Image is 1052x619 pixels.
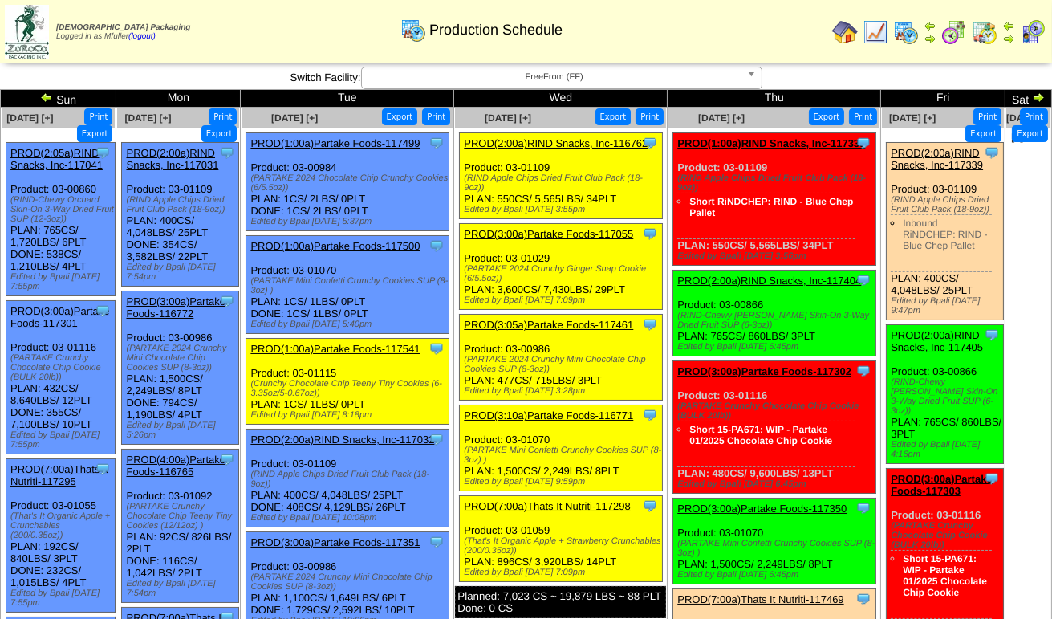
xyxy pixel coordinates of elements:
[219,145,235,161] img: Tooltip
[464,355,661,374] div: (PARTAKE 2024 Crunchy Mini Chocolate Chip Cookies SUP (8-3oz))
[677,311,875,330] div: (RIND-Chewy [PERSON_NAME] Skin-On 3-Way Dried Fruit SUP (6-3oz))
[250,343,420,355] a: PROD(1:00a)Partake Foods-117541
[903,218,987,251] a: Inbound RiNDCHEP: RIND - Blue Chep Pallet
[460,315,662,401] div: Product: 03-00986 PLAN: 477CS / 715LBS / 3PLT
[677,173,875,193] div: (RIND Apple Chips Dried Fruit Club Pack (18-9oz))
[636,108,664,125] button: Print
[1006,112,1038,143] span: [DATE] [+]
[677,251,875,261] div: Edited by Bpali [DATE] 3:56pm
[250,434,434,446] a: PROD(2:00a)RIND Snacks, Inc-117032
[891,195,1003,214] div: (RIND Apple Chips Dried Fruit Club Pack (18-9oz))
[460,496,662,582] div: Product: 03-01059 PLAN: 896CS / 3,920LBS / 14PLT
[464,228,633,240] a: PROD(3:00a)Partake Foods-117055
[250,173,448,193] div: (PARTAKE 2024 Chocolate Chip Crunchy Cookies (6/5.5oz))
[972,19,997,45] img: calendarinout.gif
[464,477,661,487] div: Edited by Bpali [DATE] 9:59pm
[485,112,531,124] a: [DATE] [+]
[881,90,1005,108] td: Fri
[855,272,871,288] img: Tooltip
[95,145,111,161] img: Tooltip
[903,553,987,598] a: Short 15-PA671: WIP - Partake 01/2025 Chocolate Chip Cookie
[1002,19,1015,32] img: arrowleft.gif
[6,459,116,613] div: Product: 03-01055 PLAN: 192CS / 840LBS / 3PLT DONE: 232CS / 1,015LBS / 4PLT
[95,303,111,319] img: Tooltip
[250,240,420,252] a: PROD(1:00a)Partake Foods-117500
[677,479,875,489] div: Edited by Bpali [DATE] 6:45pm
[809,108,845,125] button: Export
[1,90,116,108] td: Sun
[673,499,875,584] div: Product: 03-01070 PLAN: 1,500CS / 2,249LBS / 8PLT
[250,572,448,592] div: (PARTAKE 2024 Crunchy Mini Chocolate Chip Cookies SUP (8-3oz))
[429,135,445,151] img: Tooltip
[250,276,448,295] div: (PARTAKE Mini Confetti Crunchy Cookies SUP (8‐3oz) )
[893,19,919,45] img: calendarprod.gif
[891,440,1003,459] div: Edited by Bpali [DATE] 4:16pm
[984,145,1000,161] img: Tooltip
[924,19,936,32] img: arrowleft.gif
[10,353,115,382] div: (PARTAKE Crunchy Chocolate Chip Cookie (BULK 20lb))
[965,125,1001,142] button: Export
[368,67,741,87] span: FreeFrom (FF)
[677,539,875,558] div: (PARTAKE Mini Confetti Crunchy Cookies SUP (8‐3oz) )
[271,112,318,124] a: [DATE] [+]
[698,112,745,124] a: [DATE] [+]
[126,295,225,320] a: PROD(3:00a)Partake Foods-116772
[677,275,861,287] a: PROD(2:00a)RIND Snacks, Inc-117404
[1020,108,1048,125] button: Print
[250,320,448,329] div: Edited by Bpali [DATE] 5:40pm
[10,511,115,540] div: (That's It Organic Apple + Crunchables (200/0.35oz))
[642,135,658,151] img: Tooltip
[460,405,662,491] div: Product: 03-01070 PLAN: 1,500CS / 2,249LBS / 8PLT
[95,461,111,477] img: Tooltip
[891,329,983,353] a: PROD(2:00a)RIND Snacks, Inc-117405
[464,319,633,331] a: PROD(3:05a)Partake Foods-117461
[10,588,115,608] div: Edited by Bpali [DATE] 7:55pm
[429,431,445,447] img: Tooltip
[1002,32,1015,45] img: arrowright.gif
[250,379,448,398] div: (Crunchy Chocolate Chip Teeny Tiny Cookies (6-3.35oz/5-0.67oz))
[887,143,1004,320] div: Product: 03-01109 PLAN: 400CS / 4,048LBS / 25PLT
[84,108,112,125] button: Print
[246,133,449,231] div: Product: 03-00984 PLAN: 1CS / 2LBS / 0PLT DONE: 1CS / 2LBS / 0PLT
[454,90,668,108] td: Wed
[855,591,871,607] img: Tooltip
[56,23,190,41] span: Logged in as Mfuller
[689,196,853,218] a: Short RiNDCHEP: RIND - Blue Chep Pallet
[891,296,1003,316] div: Edited by Bpali [DATE] 9:47pm
[677,401,875,421] div: (PARTAKE Crunchy Chocolate Chip Cookie (BULK 20lb))
[464,536,661,556] div: (That's It Organic Apple + Strawberry Crunchables (200/0.35oz))
[126,344,238,373] div: (PARTAKE 2024 Crunchy Mini Chocolate Chip Cookies SUP (8-3oz))
[832,19,858,45] img: home.gif
[6,143,116,296] div: Product: 03-00860 PLAN: 765CS / 1,720LBS / 6PLT DONE: 538CS / 1,210LBS / 4PLT
[124,112,171,124] a: [DATE] [+]
[677,137,865,149] a: PROD(1:00a)RIND Snacks, Inc-117338
[855,363,871,379] img: Tooltip
[677,342,875,352] div: Edited by Bpali [DATE] 6:45pm
[1020,19,1046,45] img: calendarcustomer.gif
[122,291,239,445] div: Product: 03-00986 PLAN: 1,500CS / 2,249LBS / 8PLT DONE: 794CS / 1,190LBS / 4PLT
[126,195,238,214] div: (RIND Apple Chips Dried Fruit Club Pack (18-9oz))
[10,463,108,487] a: PROD(7:00a)Thats It Nutriti-117295
[464,500,630,512] a: PROD(7:00a)Thats It Nutriti-117298
[126,421,238,440] div: Edited by Bpali [DATE] 5:26pm
[1005,90,1052,108] td: Sat
[973,108,1001,125] button: Print
[677,503,847,515] a: PROD(3:00a)Partake Foods-117350
[10,272,115,291] div: Edited by Bpali [DATE] 7:55pm
[10,147,103,171] a: PROD(2:05a)RIND Snacks, Inc-117041
[464,205,661,214] div: Edited by Bpali [DATE] 3:55pm
[460,133,662,219] div: Product: 03-01109 PLAN: 550CS / 5,565LBS / 34PLT
[1012,125,1048,142] button: Export
[6,112,53,124] span: [DATE] [+]
[250,470,448,489] div: (RIND Apple Chips Dried Fruit Club Pack (18-9oz))
[10,195,115,224] div: (RIND-Chewy Orchard Skin-On 3-Way Dried Fruit SUP (12-3oz))
[246,430,449,527] div: Product: 03-01109 PLAN: 400CS / 4,048LBS / 25PLT DONE: 408CS / 4,129LBS / 26PLT
[673,361,875,494] div: Product: 03-01116 PLAN: 480CS / 9,600LBS / 13PLT
[246,339,449,425] div: Product: 03-01115 PLAN: 1CS / 1LBS / 0PLT
[56,23,190,32] span: [DEMOGRAPHIC_DATA] Packaging
[10,305,110,329] a: PROD(3:00a)Partake Foods-117301
[126,454,225,478] a: PROD(4:00a)Partake Foods-116765
[673,271,875,356] div: Product: 03-00866 PLAN: 765CS / 860LBS / 3PLT
[849,108,877,125] button: Print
